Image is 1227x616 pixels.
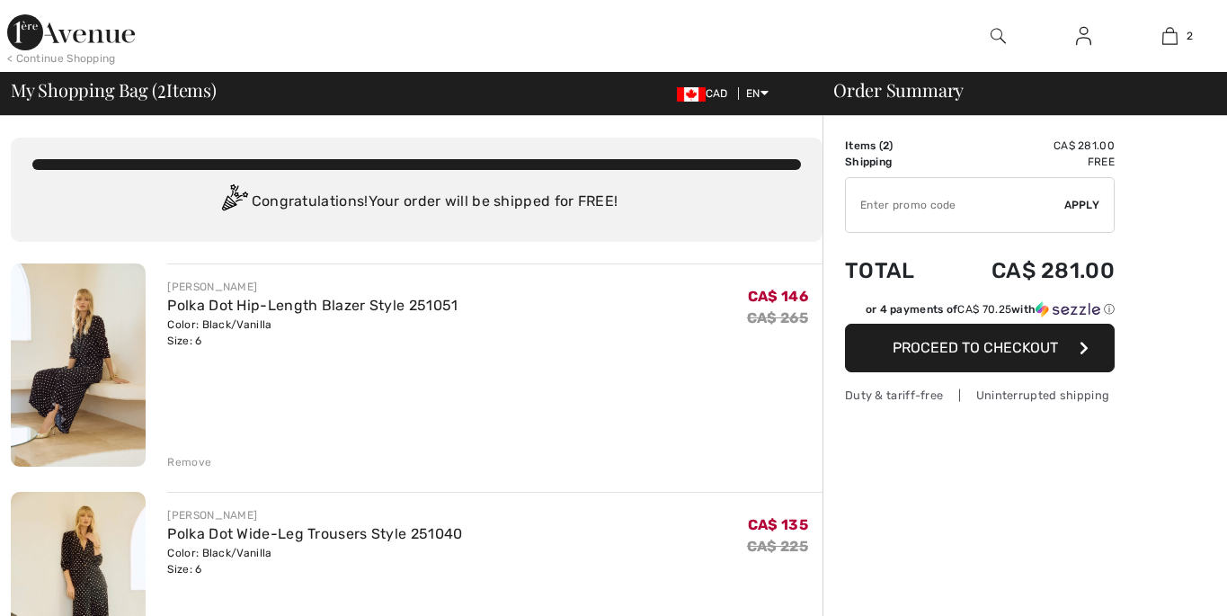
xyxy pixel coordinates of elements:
div: Color: Black/Vanilla Size: 6 [167,545,462,577]
div: Order Summary [812,81,1216,99]
span: My Shopping Bag ( Items) [11,81,217,99]
td: Total [845,240,942,301]
a: Sign In [1062,25,1106,48]
span: Apply [1064,197,1100,213]
div: Remove [167,454,211,470]
td: CA$ 281.00 [942,240,1115,301]
td: Items ( ) [845,138,942,154]
button: Proceed to Checkout [845,324,1115,372]
div: Duty & tariff-free | Uninterrupted shipping [845,387,1115,404]
span: CA$ 146 [748,288,808,305]
div: [PERSON_NAME] [167,507,462,523]
span: 2 [1187,28,1193,44]
div: Color: Black/Vanilla Size: 6 [167,317,458,349]
span: 2 [883,139,889,152]
img: My Bag [1162,25,1178,47]
div: or 4 payments ofCA$ 70.25withSezzle Click to learn more about Sezzle [845,301,1115,324]
img: Congratulation2.svg [216,184,252,220]
td: Shipping [845,154,942,170]
img: 1ère Avenue [7,14,135,50]
img: My Info [1076,25,1091,47]
span: CA$ 70.25 [957,303,1011,316]
span: 2 [157,76,166,100]
a: 2 [1127,25,1212,47]
span: CAD [677,87,735,100]
span: Proceed to Checkout [893,339,1058,356]
img: Canadian Dollar [677,87,706,102]
a: Polka Dot Wide-Leg Trousers Style 251040 [167,525,462,542]
td: CA$ 281.00 [942,138,1115,154]
td: Free [942,154,1115,170]
img: Sezzle [1036,301,1100,317]
a: Polka Dot Hip-Length Blazer Style 251051 [167,297,458,314]
div: [PERSON_NAME] [167,279,458,295]
div: or 4 payments of with [866,301,1115,317]
span: CA$ 135 [748,516,808,533]
input: Promo code [846,178,1064,232]
img: search the website [991,25,1006,47]
s: CA$ 265 [747,309,808,326]
span: EN [746,87,769,100]
img: Polka Dot Hip-Length Blazer Style 251051 [11,263,146,467]
s: CA$ 225 [747,538,808,555]
div: Congratulations! Your order will be shipped for FREE! [32,184,801,220]
div: < Continue Shopping [7,50,116,67]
